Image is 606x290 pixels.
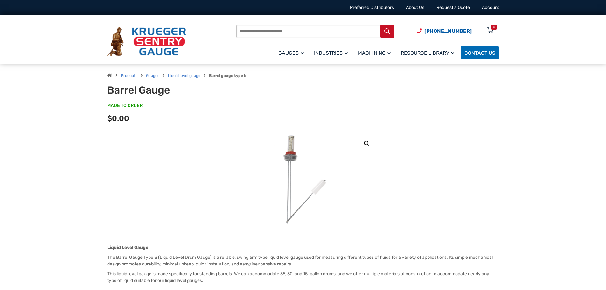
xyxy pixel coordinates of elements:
strong: Barrel gauge type b [209,74,247,78]
h1: Barrel Gauge [107,84,264,96]
a: Gauges [275,45,310,60]
span: Resource Library [401,50,454,56]
a: Phone Number (920) 434-8860 [417,27,472,35]
a: Request a Quote [436,5,470,10]
span: Gauges [278,50,304,56]
span: Machining [358,50,391,56]
a: View full-screen image gallery [361,138,373,149]
div: 0 [493,25,495,30]
a: Machining [354,45,397,60]
span: MADE TO ORDER [107,103,143,109]
p: The Barrel Gauge Type B (Liquid Level Drum Gauge) is a reliable, swing arm type liquid level gaug... [107,254,499,267]
a: Preferred Distributors [350,5,394,10]
a: Resource Library [397,45,461,60]
a: Gauges [146,74,159,78]
span: Industries [314,50,348,56]
a: Liquid level gauge [168,74,200,78]
a: Products [121,74,137,78]
strong: Liquid Level Gauge [107,245,148,250]
a: Contact Us [461,46,499,59]
a: Account [482,5,499,10]
span: $0.00 [107,114,129,123]
a: Industries [310,45,354,60]
span: Contact Us [464,50,495,56]
a: About Us [406,5,424,10]
p: This liquid level gauge is made specifically for standing barrels. We can accommodate 55, 30, and... [107,271,499,284]
img: Krueger Sentry Gauge [107,27,186,56]
span: [PHONE_NUMBER] [424,28,472,34]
